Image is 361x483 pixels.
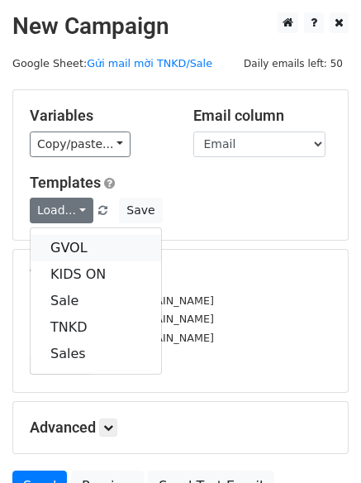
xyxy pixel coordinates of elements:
[30,332,214,344] small: [EMAIL_ADDRESS][DOMAIN_NAME]
[30,266,331,285] h5: 7 Recipients
[87,57,212,69] a: Gửi mail mời TNKD/Sale
[30,174,101,191] a: Templates
[31,341,161,367] a: Sales
[31,288,161,314] a: Sale
[193,107,332,125] h5: Email column
[30,313,214,325] small: [EMAIL_ADDRESS][DOMAIN_NAME]
[119,198,162,223] button: Save
[12,57,212,69] small: Google Sheet:
[278,404,361,483] iframe: Chat Widget
[12,12,349,41] h2: New Campaign
[30,107,169,125] h5: Variables
[30,418,331,437] h5: Advanced
[238,55,349,73] span: Daily emails left: 50
[30,294,214,307] small: [EMAIL_ADDRESS][DOMAIN_NAME]
[31,261,161,288] a: KIDS ON
[238,57,349,69] a: Daily emails left: 50
[31,314,161,341] a: TNKD
[30,198,93,223] a: Load...
[30,132,131,157] a: Copy/paste...
[31,235,161,261] a: GVOL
